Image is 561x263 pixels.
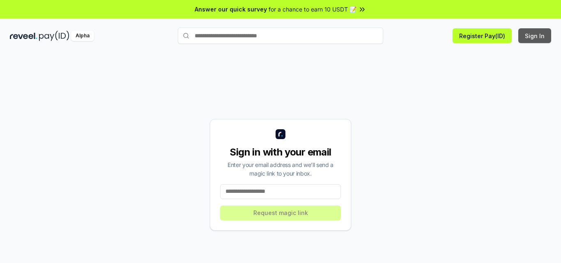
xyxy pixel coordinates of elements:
button: Register Pay(ID) [453,28,512,43]
img: pay_id [39,31,69,41]
img: reveel_dark [10,31,37,41]
div: Alpha [71,31,94,41]
span: Answer our quick survey [195,5,267,14]
span: for a chance to earn 10 USDT 📝 [269,5,356,14]
img: logo_small [276,129,285,139]
div: Sign in with your email [220,146,341,159]
div: Enter your email address and we’ll send a magic link to your inbox. [220,160,341,178]
button: Sign In [518,28,551,43]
